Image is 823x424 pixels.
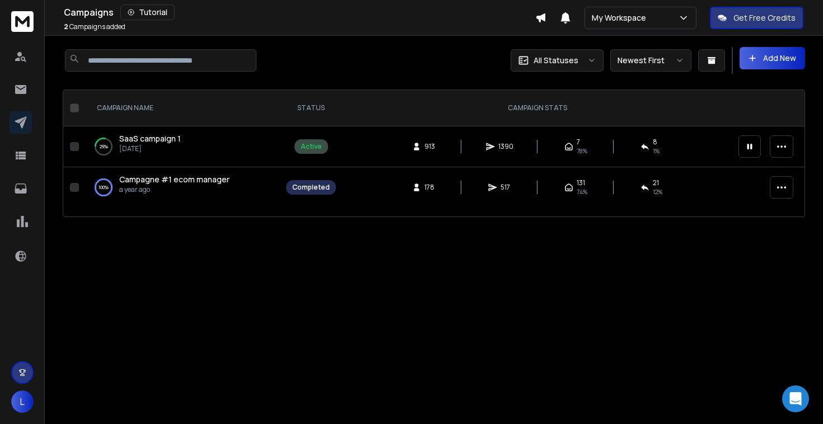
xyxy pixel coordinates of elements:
div: Active [301,142,322,151]
p: 100 % [99,182,109,193]
span: 1 % [653,147,660,156]
p: 29 % [100,141,108,152]
div: Campaigns [64,4,535,20]
th: CAMPAIGN STATS [343,90,732,126]
button: L [11,390,34,413]
p: [DATE] [119,144,181,153]
button: Tutorial [120,4,175,20]
span: 517 [501,183,512,192]
p: a year ago [119,185,230,194]
div: Completed [292,183,330,192]
p: Campaigns added [64,22,125,31]
button: Add New [740,47,805,69]
span: 913 [424,142,436,151]
span: 12 % [653,187,662,196]
span: 131 [577,178,585,187]
span: 2 [64,22,68,31]
span: 8 [653,138,657,147]
p: All Statuses [534,55,578,66]
th: CAMPAIGN NAME [83,90,279,126]
p: Get Free Credits [733,12,796,23]
span: 178 [424,183,436,192]
span: 7 [577,138,580,147]
a: Campagne #1 ecom manager [119,174,230,185]
span: 1390 [498,142,513,151]
td: 29%SaaS campaign 1[DATE] [83,126,279,167]
p: My Workspace [592,12,651,23]
span: 78 % [577,147,587,156]
th: STATUS [279,90,343,126]
button: Newest First [610,49,691,72]
span: 21 [653,178,659,187]
a: SaaS campaign 1 [119,133,181,144]
td: 100%Campagne #1 ecom managera year ago [83,167,279,208]
span: 74 % [577,187,587,196]
div: Open Intercom Messenger [782,385,809,412]
button: Get Free Credits [710,7,803,29]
